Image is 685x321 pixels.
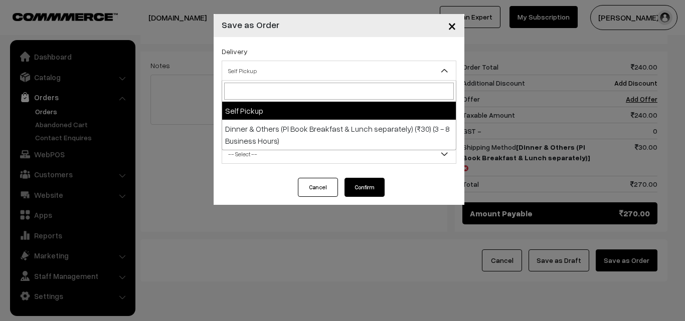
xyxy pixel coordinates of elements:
button: Confirm [345,178,385,197]
button: Close [440,10,464,41]
h4: Save as Order [222,18,279,32]
li: Dinner & Others (Pl Book Breakfast & Lunch separately) (₹30) (3 - 8 Business Hours) [222,120,456,150]
li: Self Pickup [222,102,456,120]
span: Self Pickup [222,61,456,81]
button: Cancel [298,178,338,197]
span: × [448,16,456,35]
label: Delivery [222,46,248,57]
span: -- Select -- [222,145,456,163]
span: Self Pickup [222,62,456,80]
span: -- Select -- [222,144,456,164]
